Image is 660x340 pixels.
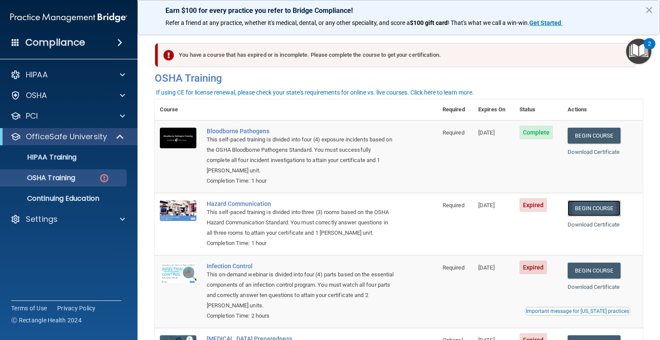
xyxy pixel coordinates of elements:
[155,72,643,84] h4: OSHA Training
[514,99,563,120] th: Status
[26,132,107,142] p: OfficeSafe University
[437,99,473,120] th: Required
[448,19,529,26] span: ! That's what we call a win-win.
[478,264,495,271] span: [DATE]
[11,304,47,312] a: Terms of Use
[443,129,464,136] span: Required
[443,264,464,271] span: Required
[10,70,125,80] a: HIPAA
[410,19,448,26] strong: $100 gift card
[525,307,630,315] button: Read this if you are a dental practitioner in the state of CA
[207,128,394,135] a: Bloodborne Pathogens
[165,19,410,26] span: Refer a friend at any practice, whether it's medical, dental, or any other speciality, and score a
[158,43,636,67] div: You have a course that has expired or is incomplete. Please complete the course to get your certi...
[645,3,653,17] button: Close
[478,129,495,136] span: [DATE]
[57,304,96,312] a: Privacy Policy
[562,99,643,120] th: Actions
[26,70,48,80] p: HIPAA
[165,6,632,15] p: Earn $100 for every practice you refer to Bridge Compliance!
[25,37,85,49] h4: Compliance
[99,173,110,184] img: danger-circle.6113f641.png
[207,238,394,248] div: Completion Time: 1 hour
[626,39,651,64] button: Open Resource Center, 2 new notifications
[568,128,620,144] a: Begin Course
[6,153,76,162] p: HIPAA Training
[207,270,394,311] div: This on-demand webinar is divided into four (4) parts based on the essential components of an inf...
[155,88,475,97] button: If using CE for license renewal, please check your state's requirements for online vs. live cours...
[529,19,562,26] a: Get Started
[26,111,38,121] p: PCI
[207,200,394,207] a: Hazard Communication
[207,263,394,270] a: Infection Control
[529,19,561,26] strong: Get Started
[156,89,474,95] div: If using CE for license renewal, please check your state's requirements for online vs. live cours...
[568,200,620,216] a: Begin Course
[207,135,394,176] div: This self-paced training is divided into four (4) exposure incidents based on the OSHA Bloodborne...
[10,132,125,142] a: OfficeSafe University
[6,174,75,182] p: OSHA Training
[10,214,125,224] a: Settings
[568,221,620,228] a: Download Certificate
[155,99,202,120] th: Course
[526,309,629,314] div: Important message for [US_STATE] practices
[568,149,620,155] a: Download Certificate
[443,202,464,208] span: Required
[10,111,125,121] a: PCI
[473,99,514,120] th: Expires On
[568,284,620,290] a: Download Certificate
[26,90,47,101] p: OSHA
[478,202,495,208] span: [DATE]
[207,207,394,238] div: This self-paced training is divided into three (3) rooms based on the OSHA Hazard Communication S...
[207,176,394,186] div: Completion Time: 1 hour
[10,90,125,101] a: OSHA
[519,126,553,139] span: Complete
[519,260,547,274] span: Expired
[163,50,174,61] img: exclamation-circle-solid-danger.72ef9ffc.png
[207,311,394,321] div: Completion Time: 2 hours
[10,9,127,26] img: PMB logo
[568,263,620,279] a: Begin Course
[519,198,547,212] span: Expired
[6,194,123,203] p: Continuing Education
[648,44,651,55] div: 2
[11,316,82,325] span: Ⓒ Rectangle Health 2024
[26,214,58,224] p: Settings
